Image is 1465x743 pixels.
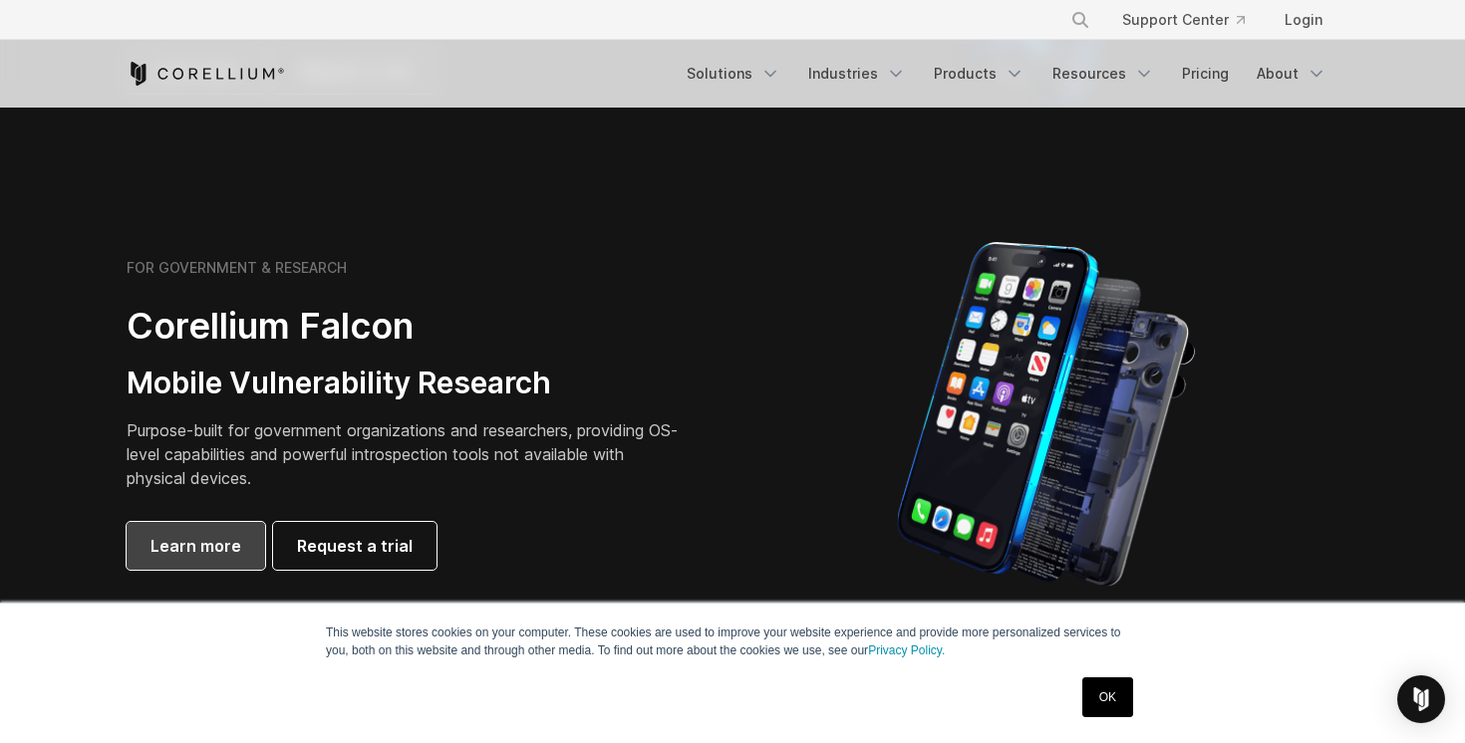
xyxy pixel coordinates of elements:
[127,418,685,490] p: Purpose-built for government organizations and researchers, providing OS-level capabilities and p...
[1269,2,1338,38] a: Login
[1245,56,1338,92] a: About
[922,56,1036,92] a: Products
[127,304,685,349] h2: Corellium Falcon
[675,56,792,92] a: Solutions
[1397,675,1445,723] div: Open Intercom Messenger
[326,623,1139,659] p: This website stores cookies on your computer. These cookies are used to improve your website expe...
[127,522,265,570] a: Learn more
[896,240,1196,589] img: iPhone model separated into the mechanics used to build the physical device.
[868,643,945,657] a: Privacy Policy.
[1046,2,1338,38] div: Navigation Menu
[1062,2,1098,38] button: Search
[1170,56,1241,92] a: Pricing
[1106,2,1261,38] a: Support Center
[127,365,685,402] h3: Mobile Vulnerability Research
[127,259,347,277] h6: FOR GOVERNMENT & RESEARCH
[297,534,413,558] span: Request a trial
[796,56,918,92] a: Industries
[273,522,437,570] a: Request a trial
[1082,677,1133,717] a: OK
[150,534,241,558] span: Learn more
[1040,56,1166,92] a: Resources
[675,56,1338,92] div: Navigation Menu
[127,62,285,86] a: Corellium Home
